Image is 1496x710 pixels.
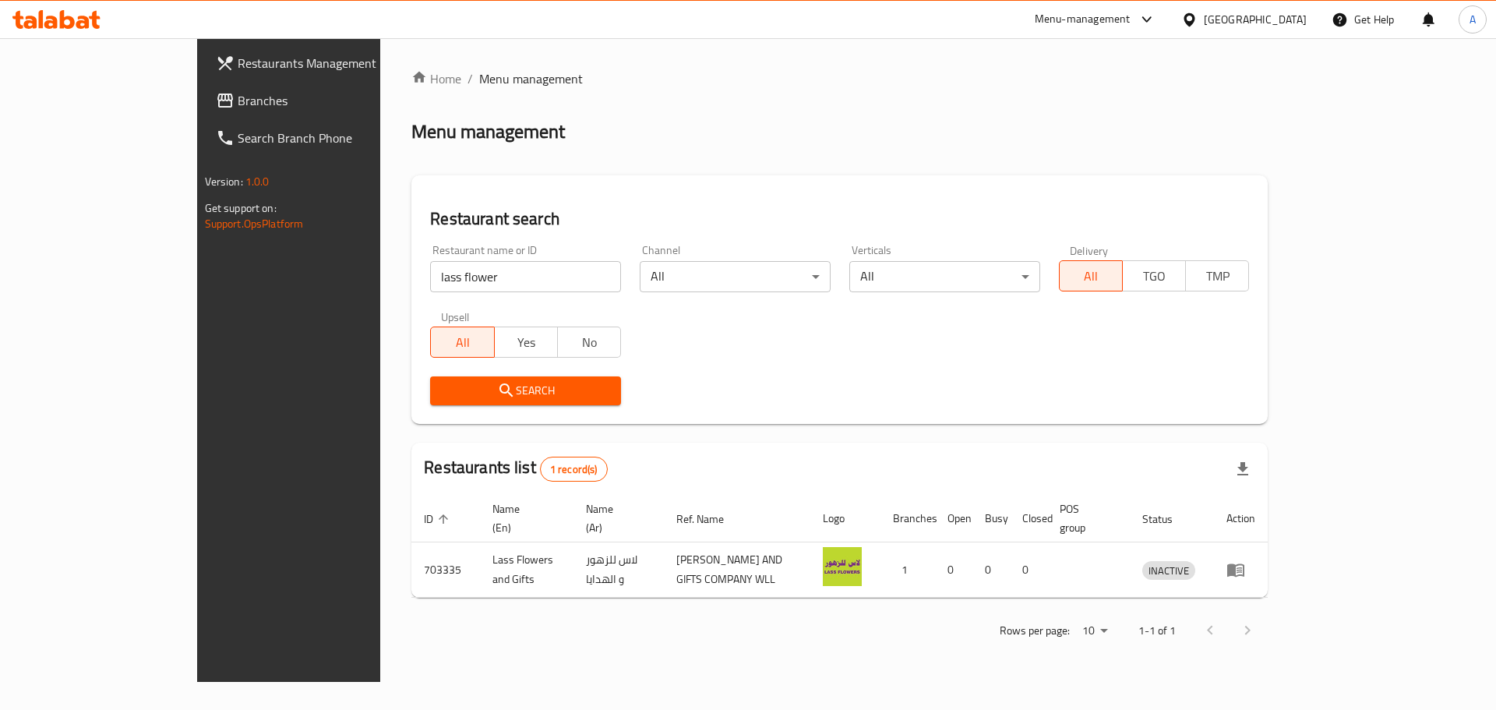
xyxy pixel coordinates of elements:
div: All [849,261,1040,292]
span: Yes [501,331,552,354]
td: [PERSON_NAME] AND GIFTS COMPANY WLL [664,542,810,598]
span: A [1470,11,1476,28]
span: Ref. Name [676,510,744,528]
th: Action [1214,495,1268,542]
h2: Restaurants list [424,456,607,482]
span: 1 record(s) [541,462,607,477]
div: INACTIVE [1142,561,1195,580]
span: Name (En) [492,500,555,537]
button: All [430,327,494,358]
a: Support.OpsPlatform [205,214,304,234]
button: TMP [1185,260,1249,291]
span: No [564,331,615,354]
a: Branches [203,82,447,119]
span: ID [424,510,453,528]
span: TMP [1192,265,1243,288]
td: 0 [1010,542,1047,598]
span: Search [443,381,609,401]
label: Upsell [441,311,470,322]
td: 0 [935,542,972,598]
th: Logo [810,495,880,542]
table: enhanced table [411,495,1268,598]
th: Open [935,495,972,542]
span: Restaurants Management [238,54,435,72]
td: 1 [880,542,935,598]
label: Delivery [1070,245,1109,256]
div: All [640,261,831,292]
td: لاس للزهور و الهدايا [573,542,664,598]
div: Total records count [540,457,608,482]
span: TGO [1129,265,1180,288]
button: All [1059,260,1123,291]
img: Lass Flowers and Gifts [823,547,862,586]
button: No [557,327,621,358]
button: Yes [494,327,558,358]
li: / [467,69,473,88]
span: Name (Ar) [586,500,645,537]
button: Search [430,376,621,405]
a: Search Branch Phone [203,119,447,157]
nav: breadcrumb [411,69,1268,88]
div: Menu-management [1035,10,1131,29]
span: All [437,331,488,354]
span: Branches [238,91,435,110]
th: Branches [880,495,935,542]
div: Menu [1226,560,1255,579]
th: Busy [972,495,1010,542]
span: Version: [205,171,243,192]
span: Status [1142,510,1193,528]
td: 0 [972,542,1010,598]
span: Get support on: [205,198,277,218]
span: INACTIVE [1142,562,1195,580]
td: Lass Flowers and Gifts [480,542,573,598]
span: Search Branch Phone [238,129,435,147]
span: POS group [1060,500,1111,537]
button: TGO [1122,260,1186,291]
p: Rows per page: [1000,621,1070,641]
span: Menu management [479,69,583,88]
h2: Restaurant search [430,207,1249,231]
h2: Menu management [411,119,565,144]
th: Closed [1010,495,1047,542]
div: Rows per page: [1076,620,1113,643]
input: Search for restaurant name or ID.. [430,261,621,292]
p: 1-1 of 1 [1138,621,1176,641]
span: All [1066,265,1117,288]
a: Restaurants Management [203,44,447,82]
span: 1.0.0 [245,171,270,192]
div: [GEOGRAPHIC_DATA] [1204,11,1307,28]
